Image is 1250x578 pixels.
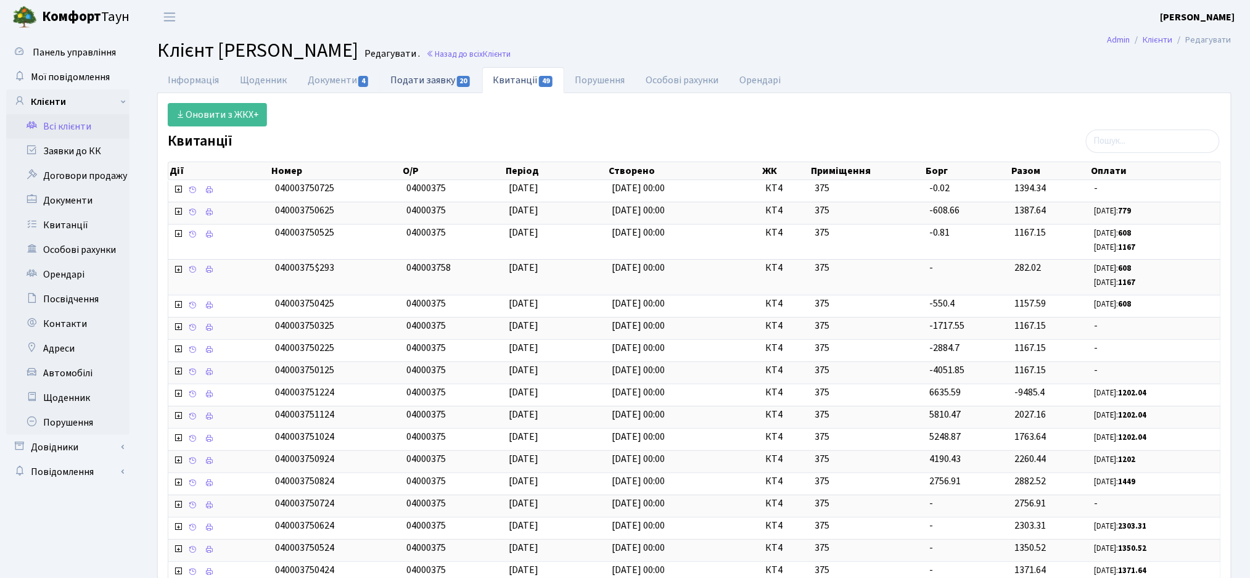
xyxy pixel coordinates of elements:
small: [DATE]: [1095,387,1147,398]
span: 04000375 [406,452,446,466]
img: logo.png [12,5,37,30]
span: 375 [815,497,919,511]
span: -9485.4 [1015,386,1045,399]
span: [DATE] [509,341,539,355]
span: 1167.15 [1015,363,1046,377]
span: 2882.52 [1015,474,1046,488]
span: 1167.15 [1015,319,1046,332]
a: Подати заявку [380,67,482,93]
a: Щоденник [229,67,297,93]
th: Борг [925,162,1011,180]
th: ЖК [761,162,810,180]
span: 375 [815,519,919,533]
span: 1157.59 [1015,297,1046,310]
b: 779 [1119,205,1132,217]
span: 375 [815,181,919,196]
span: [DATE] [509,204,539,217]
span: -550.4 [929,297,955,310]
span: 375 [815,226,919,240]
span: 2756.91 [1015,497,1046,510]
a: Повідомлення [6,460,130,484]
span: 040003750624 [275,519,334,532]
span: 04000375 [406,497,446,510]
span: 040003750424 [275,563,334,577]
th: Номер [270,162,401,180]
span: [DATE] [509,297,539,310]
span: 040003750125 [275,363,334,377]
span: КТ4 [766,181,805,196]
span: 1387.64 [1015,204,1046,217]
span: - [1095,363,1215,378]
span: -608.66 [929,204,960,217]
span: 04000375 [406,341,446,355]
a: Орендарі [729,67,791,93]
a: Панель управління [6,40,130,65]
span: КТ4 [766,226,805,240]
input: Пошук... [1086,130,1220,153]
small: [DATE]: [1095,410,1147,421]
span: 1167.15 [1015,341,1046,355]
span: 040003751124 [275,408,334,421]
b: 608 [1119,299,1132,310]
span: [DATE] [509,497,539,510]
span: 375 [815,204,919,218]
b: 1202 [1119,454,1136,465]
span: 5810.47 [929,408,961,421]
span: 2303.31 [1015,519,1046,532]
span: 04000375 [406,408,446,421]
span: 04000375 [406,297,446,310]
span: 375 [815,386,919,400]
small: [DATE]: [1095,454,1136,465]
span: Таун [42,7,130,28]
span: 1371.64 [1015,563,1046,577]
th: Приміщення [810,162,925,180]
a: Квитанції [6,213,130,237]
span: - [1095,341,1215,355]
span: КТ4 [766,297,805,311]
a: Документи [6,188,130,213]
span: КТ4 [766,430,805,444]
span: [DATE] 00:00 [612,363,665,377]
a: Назад до всіхКлієнти [426,48,511,60]
small: [DATE]: [1095,263,1132,274]
span: 04000375 [406,430,446,444]
small: [DATE]: [1095,277,1136,288]
a: Довідники [6,435,130,460]
span: [DATE] [509,541,539,555]
a: Порушення [564,67,635,93]
span: [DATE] 00:00 [612,519,665,532]
span: 375 [815,541,919,555]
span: 04000375 [406,319,446,332]
span: 04000375 [406,386,446,399]
span: КТ4 [766,452,805,466]
th: Оплати [1090,162,1220,180]
small: [DATE]: [1095,205,1132,217]
a: Мої повідомлення [6,65,130,89]
a: Особові рахунки [635,67,729,93]
span: -0.81 [929,226,950,239]
small: [DATE]: [1095,521,1147,532]
span: 4190.43 [929,452,961,466]
span: 04000375 [406,181,446,195]
b: 1202.04 [1119,410,1147,421]
span: 375 [815,474,919,489]
span: [DATE] 00:00 [612,386,665,399]
span: 040003750225 [275,341,334,355]
span: [DATE] 00:00 [612,474,665,488]
a: Адреси [6,336,130,361]
span: 040003750425 [275,297,334,310]
a: Квитанції [482,67,564,93]
a: Договори продажу [6,163,130,188]
span: КТ4 [766,319,805,333]
span: 040003750824 [275,474,334,488]
span: [DATE] [509,563,539,577]
span: 04000375 [406,519,446,532]
small: [DATE]: [1095,543,1147,554]
span: [DATE] [509,408,539,421]
li: Редагувати [1173,33,1231,47]
span: 282.02 [1015,261,1042,275]
span: 040003751224 [275,386,334,399]
a: Посвідчення [6,287,130,312]
a: Документи [297,67,380,93]
a: Порушення [6,410,130,435]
